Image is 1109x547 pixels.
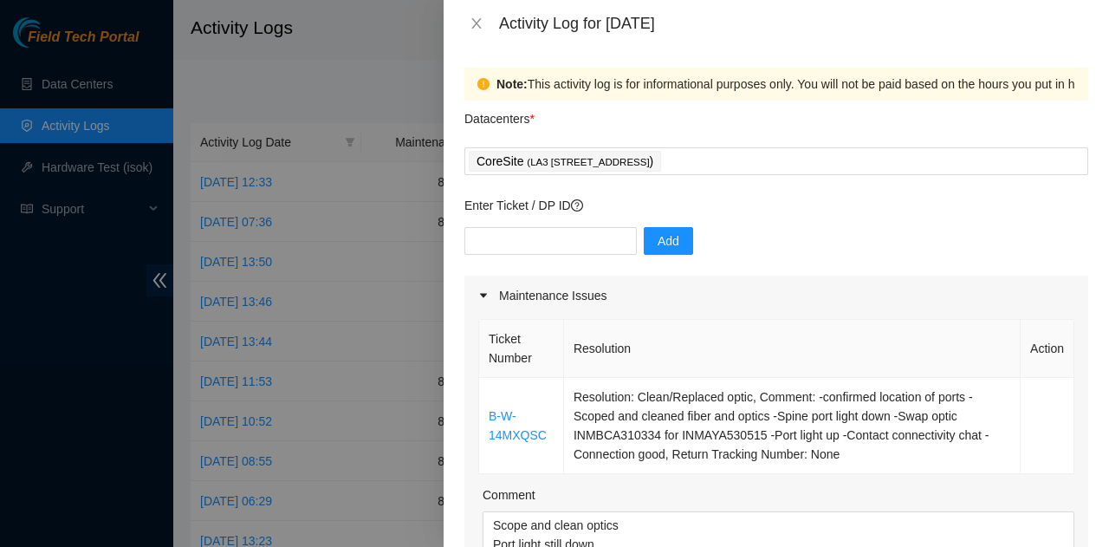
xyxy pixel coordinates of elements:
[571,199,583,212] span: question-circle
[658,231,679,251] span: Add
[499,14,1088,33] div: Activity Log for [DATE]
[464,101,535,128] p: Datacenters
[564,378,1021,474] td: Resolution: Clean/Replaced optic, Comment: -confirmed location of ports -Scoped and cleaned fiber...
[496,75,528,94] strong: Note:
[464,16,489,32] button: Close
[564,320,1021,378] th: Resolution
[470,16,483,30] span: close
[464,196,1088,215] p: Enter Ticket / DP ID
[478,290,489,301] span: caret-right
[1021,320,1074,378] th: Action
[489,409,547,442] a: B-W-14MXQSC
[527,157,649,167] span: ( LA3 [STREET_ADDRESS]
[644,227,693,255] button: Add
[479,320,564,378] th: Ticket Number
[477,152,653,172] p: CoreSite )
[464,276,1088,316] div: Maintenance Issues
[477,78,490,90] span: exclamation-circle
[483,485,535,505] label: Comment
